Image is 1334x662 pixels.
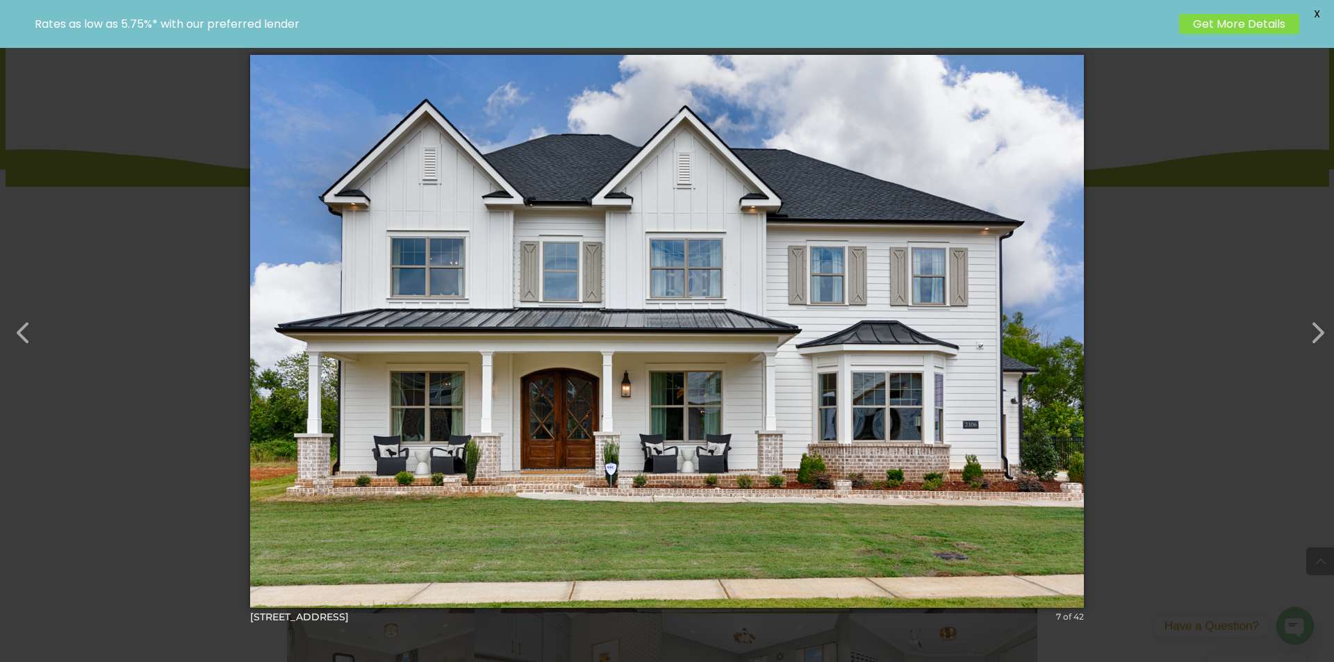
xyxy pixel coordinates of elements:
span: X [1306,3,1327,24]
button: Next (Right arrow key) [1294,309,1327,342]
a: Get More Details [1179,14,1299,34]
p: Rates as low as 5.75%* with our preferred lender [35,17,1172,31]
img: hays farm homes [250,27,1084,636]
div: 7 of 42 [1056,611,1084,623]
div: [STREET_ADDRESS] [250,611,1084,623]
